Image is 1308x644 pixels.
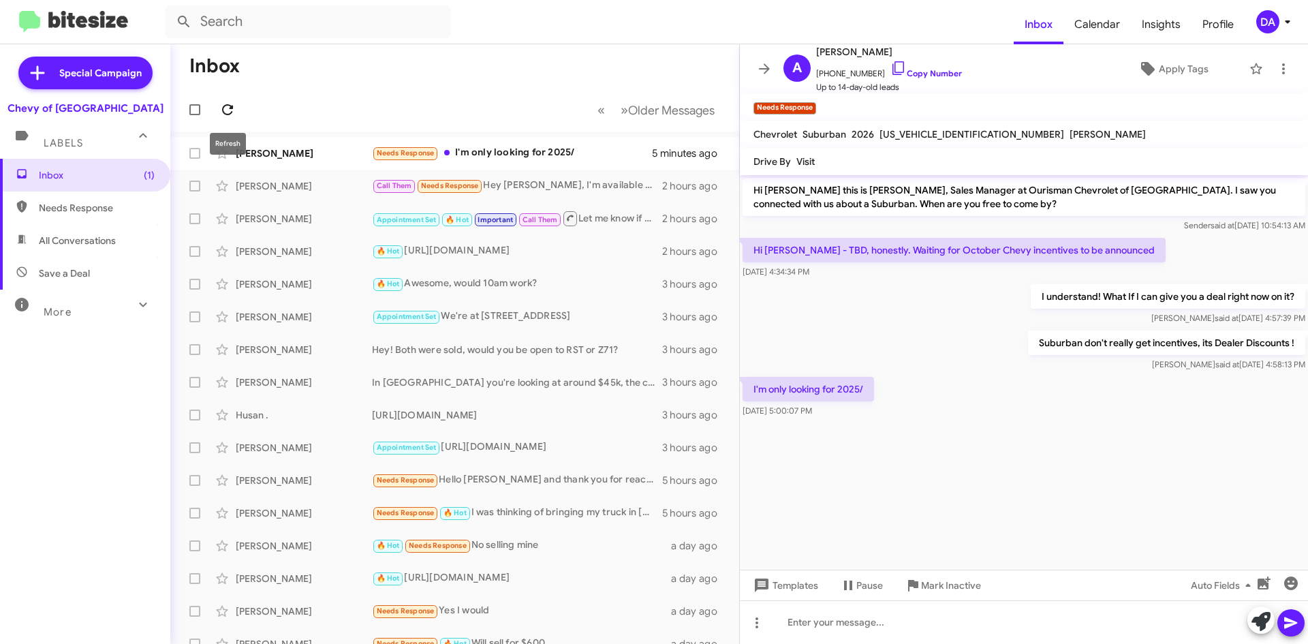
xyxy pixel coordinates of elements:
div: In [GEOGRAPHIC_DATA] you're looking at around $45k, the car is still available, would you be able... [372,375,662,389]
a: Insights [1131,5,1192,44]
div: Hey [PERSON_NAME], I'm available now [372,178,662,194]
div: Yes I would [372,603,671,619]
span: Appointment Set [377,312,437,321]
span: [DATE] 5:00:07 PM [743,405,812,416]
span: Important [478,215,513,224]
button: Pause [829,573,894,598]
span: Older Messages [628,103,715,118]
div: [PERSON_NAME] [236,604,372,618]
span: [DATE] 4:34:34 PM [743,266,809,277]
span: Needs Response [421,181,479,190]
span: said at [1215,313,1239,323]
span: [PHONE_NUMBER] [816,60,962,80]
span: 🔥 Hot [377,247,400,256]
div: No selling mine [372,538,671,553]
span: 🔥 Hot [446,215,469,224]
span: » [621,102,628,119]
div: a day ago [671,572,728,585]
button: Templates [740,573,829,598]
div: [URL][DOMAIN_NAME] [372,570,671,586]
span: Suburban [803,128,846,140]
div: Chevy of [GEOGRAPHIC_DATA] [7,102,163,115]
span: Auto Fields [1191,573,1256,598]
span: Templates [751,573,818,598]
p: I'm only looking for 2025/ [743,377,874,401]
div: [PERSON_NAME] [236,441,372,455]
span: Drive By [753,155,791,168]
div: I'm only looking for 2025/ [372,145,652,161]
div: 3 hours ago [662,277,728,291]
div: Hello [PERSON_NAME] and thank you for reaching out. I was just researching for when I wanted to t... [372,472,662,488]
div: 3 hours ago [662,375,728,389]
div: DA [1256,10,1279,33]
span: Needs Response [377,607,435,615]
div: 2 hours ago [662,179,728,193]
span: [PERSON_NAME] [1070,128,1146,140]
div: We're at [STREET_ADDRESS] [372,309,662,324]
div: [PERSON_NAME] [236,343,372,356]
button: Apply Tags [1103,57,1243,81]
span: Up to 14-day-old leads [816,80,962,94]
div: 5 hours ago [662,474,728,487]
div: [PERSON_NAME] [236,277,372,291]
span: Labels [44,137,83,149]
p: I understand! What If I can give you a deal right now on it? [1031,284,1305,309]
span: Inbox [39,168,155,182]
div: a day ago [671,539,728,553]
div: [PERSON_NAME] [236,310,372,324]
div: [PERSON_NAME] [236,212,372,226]
span: « [597,102,605,119]
button: Auto Fields [1180,573,1267,598]
input: Search [165,5,451,38]
span: 🔥 Hot [377,541,400,550]
span: (1) [144,168,155,182]
span: Mark Inactive [921,573,981,598]
a: Copy Number [890,68,962,78]
a: Profile [1192,5,1245,44]
span: Needs Response [377,476,435,485]
div: Husan . [236,408,372,422]
a: Inbox [1014,5,1063,44]
small: Needs Response [753,102,816,114]
div: [PERSON_NAME] [236,147,372,160]
span: 🔥 Hot [377,574,400,583]
div: [PERSON_NAME] [236,572,372,585]
a: Special Campaign [18,57,153,89]
button: Mark Inactive [894,573,992,598]
span: 🔥 Hot [443,508,467,517]
span: Save a Deal [39,266,90,280]
div: Hey! Both were sold, would you be open to RST or Z71? [372,343,662,356]
button: Next [612,96,723,124]
p: Hi [PERSON_NAME] this is [PERSON_NAME], Sales Manager at Ourisman Chevrolet of [GEOGRAPHIC_DATA].... [743,178,1305,216]
div: [PERSON_NAME] [236,375,372,389]
div: a day ago [671,604,728,618]
span: Needs Response [377,508,435,517]
a: Calendar [1063,5,1131,44]
span: Special Campaign [59,66,142,80]
h1: Inbox [189,55,240,77]
span: More [44,306,72,318]
div: [URL][DOMAIN_NAME] [372,440,662,455]
div: [PERSON_NAME] [236,245,372,258]
div: 3 hours ago [662,441,728,455]
div: [PERSON_NAME] [236,539,372,553]
button: DA [1245,10,1293,33]
div: [PERSON_NAME] [236,179,372,193]
div: [URL][DOMAIN_NAME] [372,408,662,422]
div: 2 hours ago [662,212,728,226]
span: All Conversations [39,234,116,247]
div: Let me know if you're still able to stop by! [372,210,662,227]
div: [PERSON_NAME] [236,506,372,520]
span: [PERSON_NAME] [DATE] 4:57:39 PM [1151,313,1305,323]
p: Suburban don't really get incentives, its Dealer Discounts ! [1028,331,1305,355]
span: [PERSON_NAME] [816,44,962,60]
span: Sender [DATE] 10:54:13 AM [1184,220,1305,230]
span: [PERSON_NAME] [DATE] 4:58:13 PM [1152,359,1305,369]
span: Call Them [523,215,558,224]
div: I was thinking of bringing my truck in [DATE] afternoon after 2. Do I need an appointment? If so,... [372,505,662,521]
div: 3 hours ago [662,343,728,356]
